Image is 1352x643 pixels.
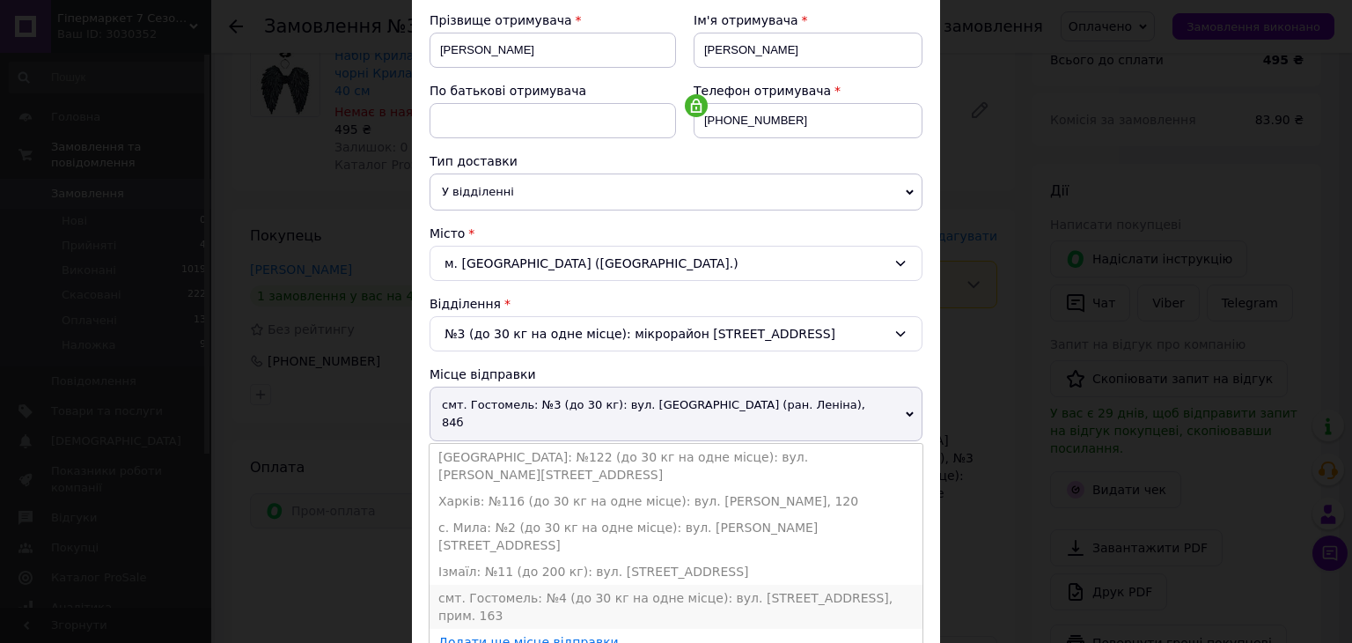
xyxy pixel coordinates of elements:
span: Ім'я отримувача [694,13,798,27]
li: с. Мила: №2 (до 30 кг на одне місце): вул. [PERSON_NAME][STREET_ADDRESS] [430,514,922,558]
span: У відділенні [430,174,922,211]
input: +380 [694,103,922,138]
div: №3 (до 30 кг на одне місце): мікрорайон [STREET_ADDRESS] [430,316,922,351]
span: Тип доставки [430,154,518,168]
span: Місце відправки [430,367,536,381]
li: Харків: №116 (до 30 кг на одне місце): вул. [PERSON_NAME], 120 [430,488,922,514]
li: Ізмаїл: №11 (до 200 кг): вул. [STREET_ADDRESS] [430,558,922,585]
li: смт. Гостомель: №4 (до 30 кг на одне місце): вул. [STREET_ADDRESS], прим. 163 [430,585,922,629]
span: Прізвище отримувача [430,13,572,27]
span: По батькові отримувача [430,84,586,98]
li: [GEOGRAPHIC_DATA]: №122 (до 30 кг на одне місце): вул. [PERSON_NAME][STREET_ADDRESS] [430,444,922,488]
div: м. [GEOGRAPHIC_DATA] ([GEOGRAPHIC_DATA].) [430,246,922,281]
span: Телефон отримувача [694,84,831,98]
div: Відділення [430,295,922,313]
span: смт. Гостомель: №3 (до 30 кг): вул. [GEOGRAPHIC_DATA] (ран. Леніна), 84б [430,387,922,441]
div: Місто [430,225,922,242]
